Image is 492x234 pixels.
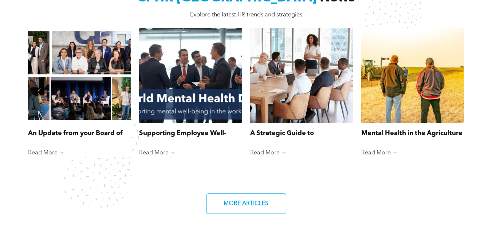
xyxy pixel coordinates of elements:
[139,128,242,138] a: Supporting Employee Well-Being: How HR Plays a Role in World Mental Health Day
[361,149,464,157] a: Read More →
[139,149,242,157] a: Read More →
[250,149,353,157] a: Read More →
[28,128,131,138] a: An Update from your Board of Directors – [DATE]
[361,128,464,138] a: Mental Health in the Agriculture Industry
[250,128,353,138] a: A Strategic Guide to Organization Restructuring, Part 1
[206,193,286,214] a: MORE ARTICLES
[221,197,271,211] span: MORE ARTICLES
[28,149,131,157] a: Read More →
[190,12,302,18] span: Explore the latest HR trends and strategies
